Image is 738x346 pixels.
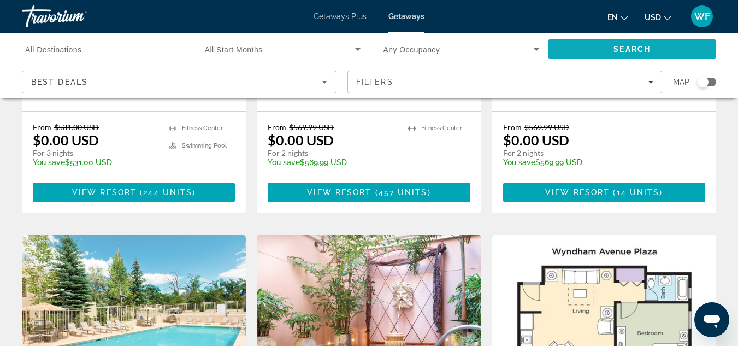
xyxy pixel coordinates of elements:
[307,188,371,197] span: View Resort
[503,132,569,148] p: $0.00 USD
[503,148,694,158] p: For 2 nights
[548,39,716,59] button: Search
[524,122,569,132] span: $569.99 USD
[421,125,462,132] span: Fitness Center
[383,45,440,54] span: Any Occupancy
[613,45,651,54] span: Search
[617,188,660,197] span: 14 units
[33,158,158,167] p: $531.00 USD
[503,158,694,167] p: $569.99 USD
[610,188,663,197] span: ( )
[694,11,710,22] span: WF
[268,158,300,167] span: You save
[25,43,181,56] input: Select destination
[31,78,88,86] span: Best Deals
[503,122,522,132] span: From
[673,74,689,90] span: Map
[388,12,424,21] a: Getaways
[205,45,263,54] span: All Start Months
[137,188,196,197] span: ( )
[379,188,428,197] span: 457 units
[314,12,367,21] a: Getaways Plus
[268,158,397,167] p: $569.99 USD
[33,158,65,167] span: You save
[268,183,470,202] button: View Resort(457 units)
[688,5,716,28] button: User Menu
[268,122,286,132] span: From
[72,188,137,197] span: View Resort
[25,45,82,54] span: All Destinations
[289,122,334,132] span: $569.99 USD
[356,78,393,86] span: Filters
[143,188,192,197] span: 244 units
[268,132,334,148] p: $0.00 USD
[371,188,430,197] span: ( )
[503,158,535,167] span: You save
[607,9,628,25] button: Change language
[645,13,661,22] span: USD
[33,183,235,202] button: View Resort(244 units)
[545,188,610,197] span: View Resort
[31,75,327,89] mat-select: Sort by
[33,148,158,158] p: For 3 nights
[607,13,618,22] span: en
[22,2,131,31] a: Travorium
[33,132,99,148] p: $0.00 USD
[645,9,671,25] button: Change currency
[182,142,227,149] span: Swimming Pool
[694,302,729,337] iframe: Button to launch messaging window
[54,122,99,132] span: $531.00 USD
[503,183,705,202] button: View Resort(14 units)
[182,125,223,132] span: Fitness Center
[33,122,51,132] span: From
[268,148,397,158] p: For 2 nights
[347,71,662,93] button: Filters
